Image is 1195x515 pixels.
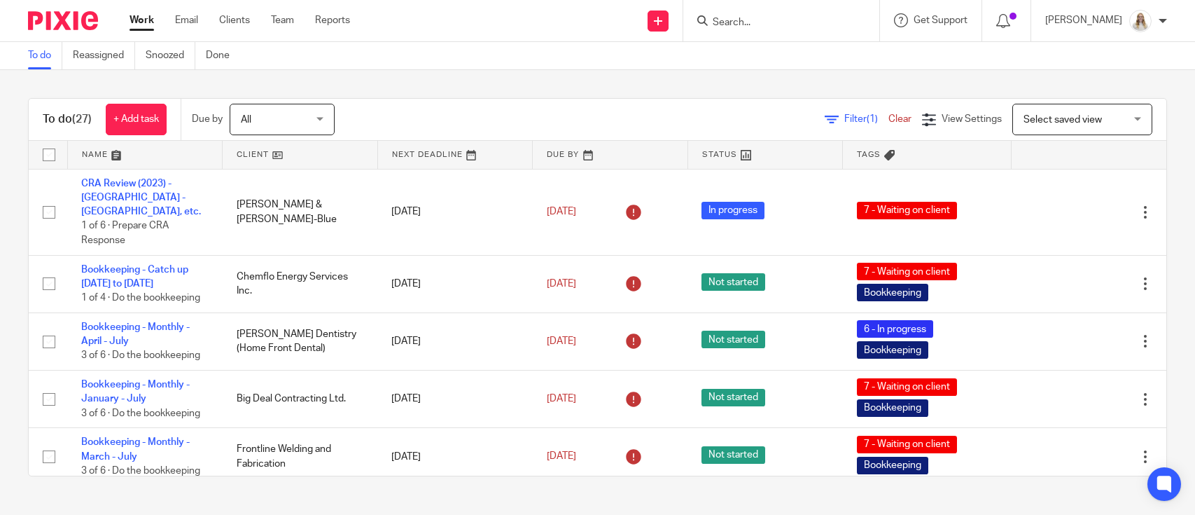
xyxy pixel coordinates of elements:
a: Bookkeeping - Catch up [DATE] to [DATE] [81,265,188,289]
span: Filter [844,114,888,124]
span: 3 of 6 · Do the bookkeeping [81,351,200,361]
span: [DATE] [547,279,576,289]
a: Bookkeeping - Monthly - January - July [81,380,190,404]
span: 7 - Waiting on client [857,378,957,396]
td: Chemflo Energy Services Inc. [223,255,378,313]
a: Done [206,42,240,69]
span: 7 - Waiting on client [857,436,957,453]
img: Headshot%2011-2024%20white%20background%20square%202.JPG [1129,10,1152,32]
span: Bookkeeping [857,284,928,301]
span: Select saved view [1023,115,1102,125]
td: Frontline Welding and Fabrication [223,428,378,486]
td: [PERSON_NAME] Dentistry (Home Front Dental) [223,313,378,370]
a: + Add task [106,104,167,135]
span: Not started [701,446,765,464]
span: Not started [701,389,765,406]
span: [DATE] [547,394,576,404]
span: View Settings [942,114,1002,124]
p: [PERSON_NAME] [1045,13,1122,27]
p: Due by [192,112,223,126]
span: (27) [72,114,92,125]
span: 1 of 6 · Prepare CRA Response [81,221,169,246]
a: Bookkeeping - Monthly - April - July [81,322,190,346]
span: [DATE] [547,336,576,346]
span: 7 - Waiting on client [857,202,957,219]
a: Reassigned [73,42,135,69]
span: [DATE] [547,452,576,462]
span: All [241,115,251,125]
input: Search [711,17,837,29]
a: Work [130,13,154,27]
a: To do [28,42,62,69]
a: Team [271,13,294,27]
h1: To do [43,112,92,127]
td: [DATE] [377,313,533,370]
a: Clear [888,114,911,124]
td: [PERSON_NAME] & [PERSON_NAME]-Blue [223,169,378,255]
td: [DATE] [377,255,533,313]
span: In progress [701,202,764,219]
span: 1 of 4 · Do the bookkeeping [81,293,200,303]
span: Tags [857,151,881,158]
a: Email [175,13,198,27]
span: Not started [701,273,765,291]
a: Clients [219,13,250,27]
img: Pixie [28,11,98,30]
td: Big Deal Contracting Ltd. [223,371,378,428]
span: [DATE] [547,207,576,217]
span: Bookkeeping [857,341,928,359]
span: Get Support [914,15,967,25]
td: [DATE] [377,371,533,428]
span: (1) [867,114,878,124]
a: CRA Review (2023) - [GEOGRAPHIC_DATA] - [GEOGRAPHIC_DATA], etc. [81,179,201,217]
span: Bookkeeping [857,399,928,417]
td: [DATE] [377,428,533,486]
a: Bookkeeping - Monthly - March - July [81,437,190,461]
span: 3 of 6 · Do the bookkeeping [81,466,200,476]
span: Bookkeeping [857,457,928,474]
span: Not started [701,331,765,348]
a: Reports [315,13,350,27]
td: [DATE] [377,169,533,255]
a: Snoozed [146,42,195,69]
span: 3 of 6 · Do the bookkeeping [81,408,200,418]
span: 7 - Waiting on client [857,263,957,280]
span: 6 - In progress [857,320,933,338]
